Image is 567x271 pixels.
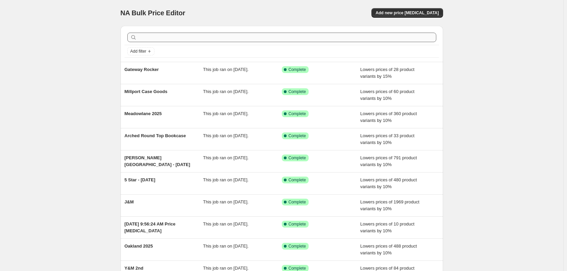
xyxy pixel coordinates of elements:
span: Lowers prices of 10 product variants by 10% [360,221,415,233]
span: Lowers prices of 360 product variants by 10% [360,111,417,123]
span: This job ran on [DATE]. [203,67,249,72]
span: This job ran on [DATE]. [203,155,249,160]
span: Meadowlane 2025 [125,111,162,116]
span: Add new price [MEDICAL_DATA] [376,10,439,16]
span: This job ran on [DATE]. [203,89,249,94]
span: Complete [289,111,306,116]
span: 5 Star - [DATE] [125,177,156,182]
span: J&M [125,199,134,204]
span: Add filter [130,49,146,54]
span: [PERSON_NAME][GEOGRAPHIC_DATA] - [DATE] [125,155,190,167]
span: Lowers prices of 33 product variants by 10% [360,133,415,145]
span: [DATE] 9:56:24 AM Price [MEDICAL_DATA] [125,221,176,233]
span: Complete [289,199,306,205]
span: Y&M 2nd [125,266,144,271]
span: Lowers prices of 28 product variants by 15% [360,67,415,79]
span: Complete [289,155,306,161]
span: This job ran on [DATE]. [203,221,249,227]
span: Lowers prices of 60 product variants by 10% [360,89,415,101]
span: Complete [289,221,306,227]
span: This job ran on [DATE]. [203,243,249,249]
span: Complete [289,133,306,139]
span: Complete [289,266,306,271]
span: This job ran on [DATE]. [203,177,249,182]
span: Complete [289,89,306,94]
span: Lowers prices of 1969 product variants by 10% [360,199,419,211]
span: Oakland 2025 [125,243,153,249]
span: Complete [289,67,306,72]
span: Lowers prices of 488 product variants by 10% [360,243,417,255]
span: Complete [289,243,306,249]
span: Lowers prices of 791 product variants by 10% [360,155,417,167]
span: This job ran on [DATE]. [203,266,249,271]
span: Arched Round Top Bookcase [125,133,186,138]
span: This job ran on [DATE]. [203,111,249,116]
span: Gateway Rocker [125,67,159,72]
button: Add new price [MEDICAL_DATA] [371,8,443,18]
span: This job ran on [DATE]. [203,133,249,138]
span: NA Bulk Price Editor [121,9,185,17]
button: Add filter [127,47,154,55]
span: This job ran on [DATE]. [203,199,249,204]
span: Lowers prices of 480 product variants by 10% [360,177,417,189]
span: Millport Case Goods [125,89,167,94]
span: Complete [289,177,306,183]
